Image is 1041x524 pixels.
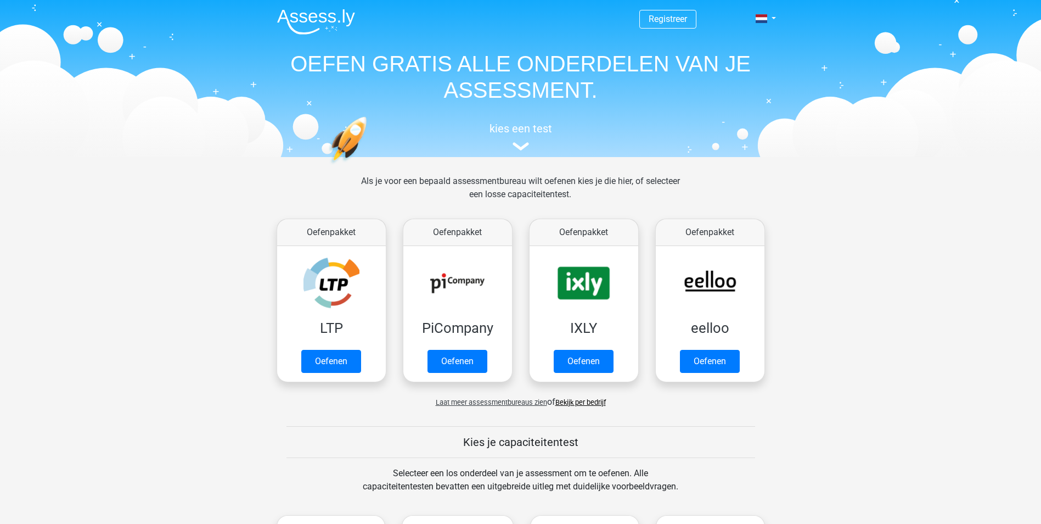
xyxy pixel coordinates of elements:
[555,398,606,406] a: Bekijk per bedrijf
[436,398,547,406] span: Laat meer assessmentbureaus zien
[649,14,687,24] a: Registreer
[286,436,755,449] h5: Kies je capaciteitentest
[268,122,773,135] h5: kies een test
[680,350,740,373] a: Oefenen
[554,350,614,373] a: Oefenen
[268,387,773,409] div: of
[513,142,529,150] img: assessment
[268,51,773,103] h1: OEFEN GRATIS ALLE ONDERDELEN VAN JE ASSESSMENT.
[352,175,689,214] div: Als je voor een bepaald assessmentbureau wilt oefenen kies je die hier, of selecteer een losse ca...
[301,350,361,373] a: Oefenen
[277,9,355,35] img: Assessly
[427,350,487,373] a: Oefenen
[268,122,773,151] a: kies een test
[329,116,409,216] img: oefenen
[352,467,689,506] div: Selecteer een los onderdeel van je assessment om te oefenen. Alle capaciteitentesten bevatten een...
